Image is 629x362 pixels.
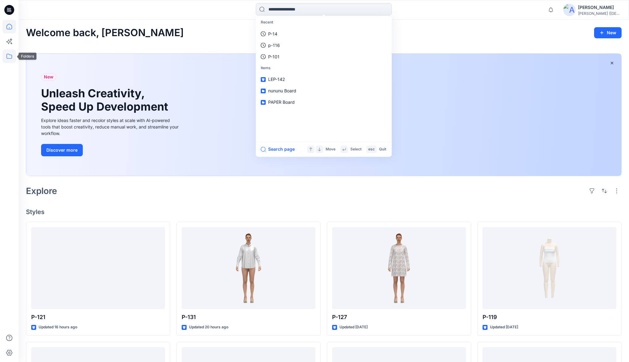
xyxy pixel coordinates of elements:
h4: Styles [26,208,622,216]
p: Recent [257,17,390,28]
p: esc [368,146,375,153]
p: Move [326,146,336,153]
img: avatar [563,4,576,16]
a: PAPER Board [257,97,390,108]
p: Quit [379,146,386,153]
a: p-116 [257,40,390,51]
p: P-14 [268,31,277,37]
p: p-116 [268,42,280,48]
a: P-14 [257,28,390,40]
p: P-127 [332,313,466,322]
span: LEP-142 [268,77,285,82]
a: P-131 [182,227,315,309]
p: P-119 [483,313,616,322]
button: Search page [261,145,295,153]
p: P-101 [268,53,280,60]
p: Updated [DATE] [340,324,368,330]
a: Discover more [41,144,180,156]
a: LEP-142 [257,74,390,85]
span: New [44,73,53,81]
p: Select [350,146,361,153]
div: Explore ideas faster and recolor styles at scale with AI-powered tools that boost creativity, red... [41,117,180,137]
button: New [594,27,622,38]
h1: Unleash Creativity, Speed Up Development [41,87,171,113]
div: [PERSON_NAME] [578,4,621,11]
a: P-119 [483,227,616,309]
p: Updated [DATE] [490,324,518,330]
p: Updated 20 hours ago [189,324,228,330]
h2: Explore [26,186,57,196]
span: PAPER Board [268,100,295,105]
div: [PERSON_NAME] ([GEOGRAPHIC_DATA]) Exp... [578,11,621,16]
p: Updated 16 hours ago [39,324,77,330]
p: P-121 [31,313,165,322]
button: Discover more [41,144,83,156]
h2: Welcome back, [PERSON_NAME] [26,27,184,39]
a: P-127 [332,227,466,309]
p: P-131 [182,313,315,322]
p: Items [257,62,390,74]
span: nununu Board [268,88,296,94]
a: nununu Board [257,85,390,97]
a: P-101 [257,51,390,62]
